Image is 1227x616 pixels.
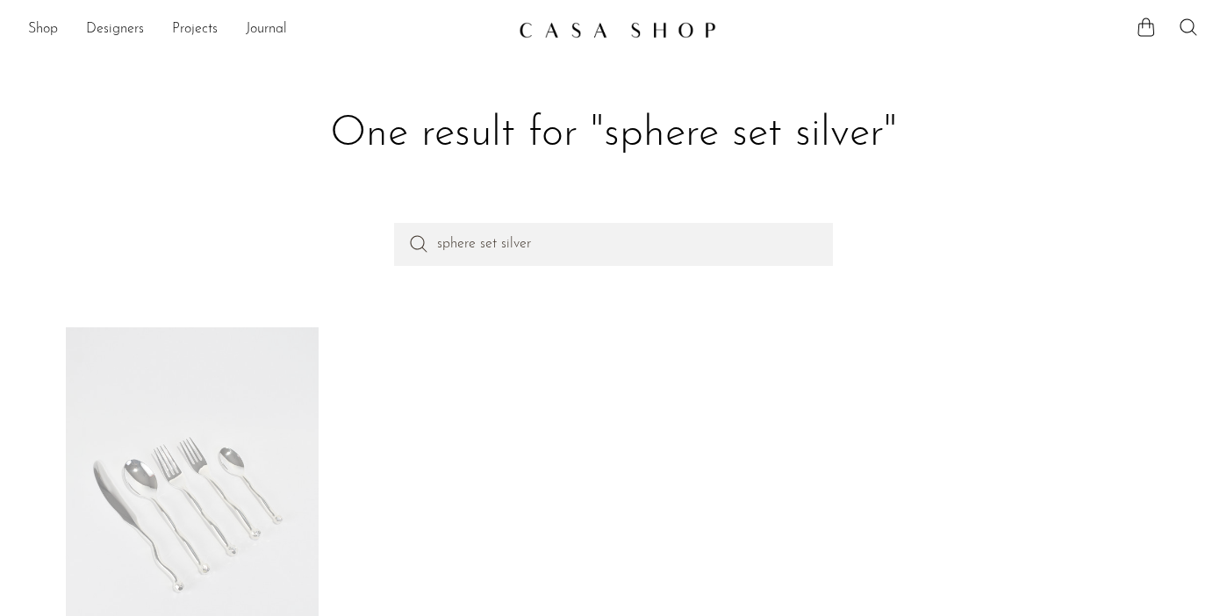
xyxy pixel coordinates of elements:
[172,18,218,41] a: Projects
[28,15,505,45] nav: Desktop navigation
[86,18,144,41] a: Designers
[28,15,505,45] ul: NEW HEADER MENU
[246,18,287,41] a: Journal
[80,107,1147,161] h1: One result for "sphere set silver"
[394,223,833,265] input: Perform a search
[28,18,58,41] a: Shop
